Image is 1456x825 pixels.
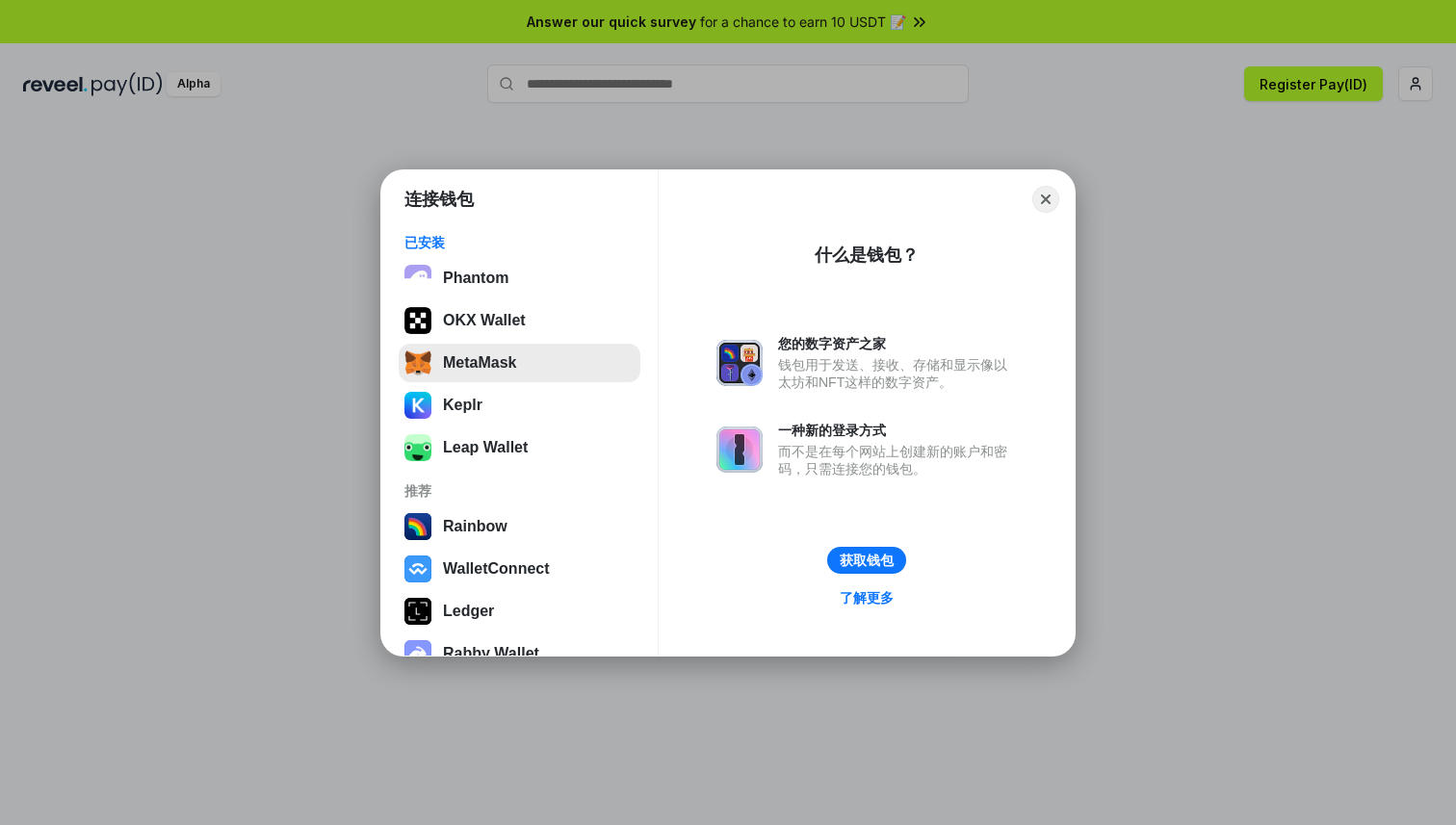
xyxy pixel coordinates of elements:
[443,397,482,414] div: Keplr
[443,354,516,372] div: MetaMask
[828,585,905,610] a: 了解更多
[443,560,550,578] div: WalletConnect
[404,234,635,251] div: 已安装
[778,443,1017,477] div: 而不是在每个网站上创建新的账户和密码，只需连接您的钱包。
[399,386,640,425] button: Keplr
[815,244,919,267] div: 什么是钱包？
[827,547,906,574] button: 获取钱包
[404,188,474,211] h1: 连接钱包
[716,340,763,386] img: svg+xml,%3Csvg%20xmlns%3D%22http%3A%2F%2Fwww.w3.org%2F2000%2Fsvg%22%20fill%3D%22none%22%20viewBox...
[404,482,635,500] div: 推荐
[404,349,431,376] img: svg+xml;base64,PHN2ZyBmaWxsPSJub25lIiBoZWlnaHQ9IjMzIiB2aWV3Qm94PSIwIDAgMzUgMzMiIHdpZHRoPSIzNSIgeG...
[443,518,507,535] div: Rainbow
[399,507,640,546] button: Rainbow
[840,589,894,606] div: 了解更多
[399,634,640,673] button: Rabby Wallet
[778,335,1017,352] div: 您的数字资产之家
[404,640,431,667] img: svg+xml,%3Csvg%20xmlns%3D%22http%3A%2F%2Fwww.w3.org%2F2000%2Fsvg%22%20fill%3D%22none%22%20viewBox...
[404,555,431,582] img: svg+xml,%3Csvg%20width%3D%2228%22%20height%3D%2228%22%20viewBox%3D%220%200%2028%2028%22%20fill%3D...
[399,259,640,297] button: Phantom
[1032,186,1059,213] button: Close
[443,603,494,620] div: Ledger
[840,552,894,569] div: 获取钱包
[399,428,640,467] button: Leap Wallet
[404,598,431,625] img: svg+xml,%3Csvg%20xmlns%3D%22http%3A%2F%2Fwww.w3.org%2F2000%2Fsvg%22%20width%3D%2228%22%20height%3...
[404,434,431,461] img: z+3L+1FxxXUeUMECPaK8gprIwhdlxV+hQdAXuUyJwW6xfJRlUUBFGbLJkqNlJgXjn6ghaAaYmDimBFRMSIqKAGPGvqu25lMm1...
[404,392,431,419] img: ByMCUfJCc2WaAAAAAElFTkSuQmCC
[404,307,431,334] img: 5VZ71FV6L7PA3gg3tXrdQ+DgLhC+75Wq3no69P3MC0NFQpx2lL04Ql9gHK1bRDjsSBIvScBnDTk1WrlGIZBorIDEYJj+rhdgn...
[399,592,640,631] button: Ledger
[443,645,539,662] div: Rabby Wallet
[399,344,640,382] button: MetaMask
[716,426,763,473] img: svg+xml,%3Csvg%20xmlns%3D%22http%3A%2F%2Fwww.w3.org%2F2000%2Fsvg%22%20fill%3D%22none%22%20viewBox...
[443,312,526,329] div: OKX Wallet
[778,422,1017,439] div: 一种新的登录方式
[399,550,640,588] button: WalletConnect
[443,439,528,456] div: Leap Wallet
[443,270,508,287] div: Phantom
[778,356,1017,391] div: 钱包用于发送、接收、存储和显示像以太坊和NFT这样的数字资产。
[404,513,431,540] img: svg+xml,%3Csvg%20width%3D%22120%22%20height%3D%22120%22%20viewBox%3D%220%200%20120%20120%22%20fil...
[399,301,640,340] button: OKX Wallet
[404,265,431,292] img: epq2vO3P5aLWl15yRS7Q49p1fHTx2Sgh99jU3kfXv7cnPATIVQHAx5oQs66JWv3SWEjHOsb3kKgmE5WNBxBId7C8gm8wEgOvz...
